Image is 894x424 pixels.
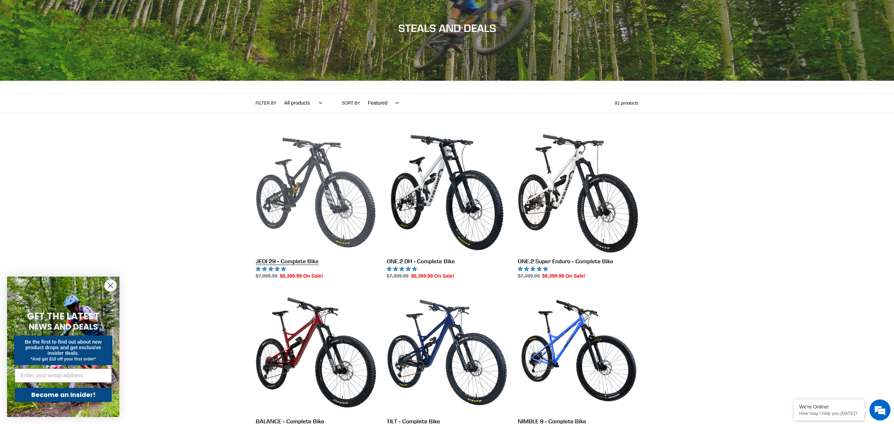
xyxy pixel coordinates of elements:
label: Sort by [342,100,360,106]
span: 91 products [615,100,639,106]
span: *And get $10 off your first order* [31,357,96,362]
span: STEALS AND DEALS [398,22,496,34]
span: GET THE LATEST [27,310,99,323]
div: We're Online! [799,404,859,410]
p: How may I help you today? [799,411,859,416]
span: NEWS AND DEALS [29,321,98,332]
label: Filter by [256,100,277,106]
span: Be the first to find out about new product drops and get exclusive insider deals. [25,339,102,356]
button: Become an Insider! [15,388,112,402]
button: Close dialog [104,279,117,292]
input: Enter your email address [15,369,112,383]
